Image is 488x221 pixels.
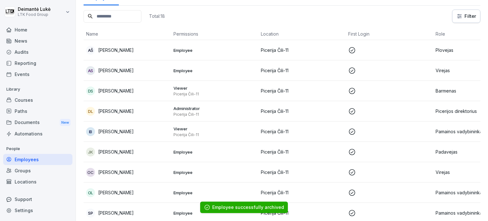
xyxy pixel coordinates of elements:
p: Library [3,84,72,94]
div: IB [86,127,95,136]
p: [PERSON_NAME] [98,210,134,216]
div: DS [86,86,95,95]
p: Picerija Čili-11 [261,108,343,114]
div: OL [86,188,95,197]
p: [PERSON_NAME] [98,128,134,135]
p: [PERSON_NAME] [98,148,134,155]
div: Employee successfully archived [212,204,284,211]
p: Viewer [173,126,256,132]
p: Picerija Čili-11 [261,148,343,155]
p: [PERSON_NAME] [98,108,134,114]
div: DL [86,107,95,116]
div: Documents [3,117,72,128]
div: JK [86,148,95,156]
p: Picerija Čili-11 [261,47,343,53]
p: Picerija Čili-11 [173,112,256,117]
th: Location [258,28,346,40]
div: AS [86,66,95,75]
div: OC [86,168,95,177]
p: [PERSON_NAME] [98,189,134,196]
p: Employee [173,210,256,216]
a: Courses [3,94,72,106]
button: Filter [452,10,480,23]
th: First Login [346,28,433,40]
p: Administrator [173,106,256,111]
a: Reporting [3,58,72,69]
p: Employee [173,47,256,53]
p: Picerija Čili-11 [173,92,256,97]
th: Name [84,28,171,40]
p: Picerija Čili-11 [261,189,343,196]
p: Employee [173,190,256,196]
p: Deimantė Lukė [18,7,51,12]
a: News [3,35,72,46]
p: Employee [173,68,256,73]
div: SP [86,209,95,218]
p: [PERSON_NAME] [98,67,134,74]
a: Employees [3,154,72,165]
p: People [3,144,72,154]
a: Home [3,24,72,35]
p: [PERSON_NAME] [98,169,134,176]
p: Total: 18 [149,13,165,19]
a: Events [3,69,72,80]
a: Settings [3,205,72,216]
p: Viewer [173,85,256,91]
div: AŠ [86,46,95,55]
a: Audits [3,46,72,58]
p: Picerija Čili-11 [261,87,343,94]
a: Automations [3,128,72,139]
p: Picerija Čili-11 [261,128,343,135]
div: Support [3,194,72,205]
a: Groups [3,165,72,176]
p: Employee [173,149,256,155]
p: Picerija Čili-11 [261,169,343,176]
p: Employee [173,169,256,175]
p: Picerija Čili-11 [173,132,256,137]
p: Picerija Čili-11 [261,67,343,74]
div: Filter [456,13,476,19]
a: Paths [3,106,72,117]
p: LTK Food Group [18,12,51,17]
th: Permissions [171,28,258,40]
div: New [60,119,71,126]
p: [PERSON_NAME] [98,87,134,94]
a: DocumentsNew [3,117,72,128]
a: Locations [3,176,72,187]
p: [PERSON_NAME] [98,47,134,53]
